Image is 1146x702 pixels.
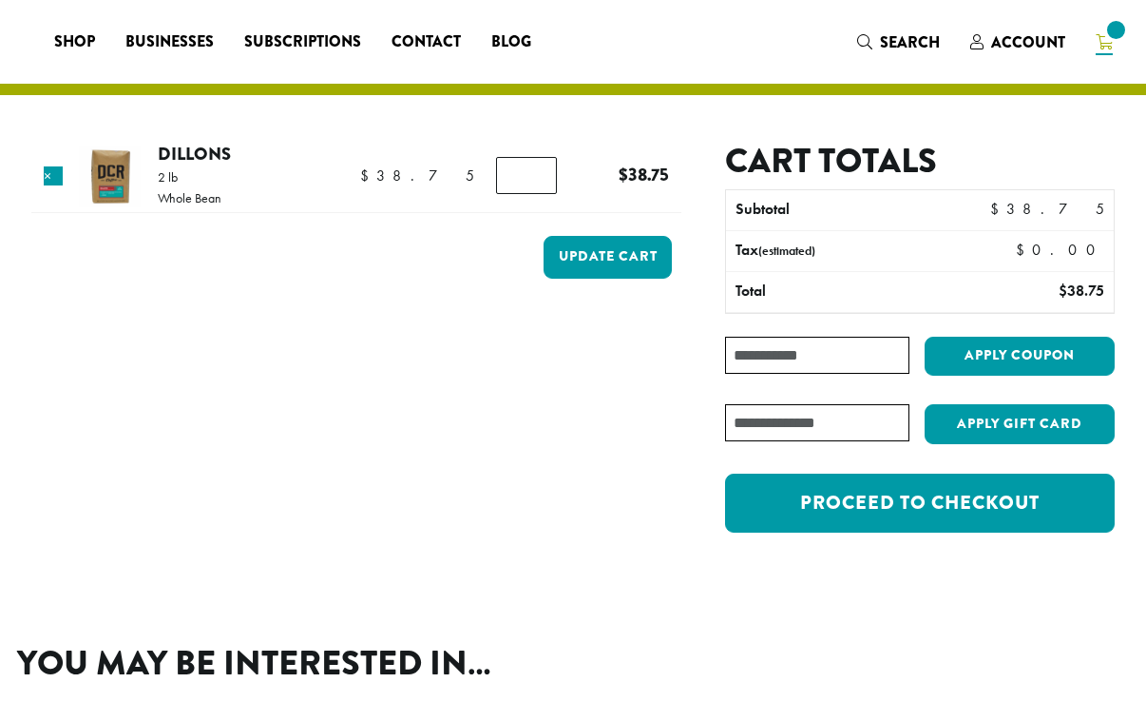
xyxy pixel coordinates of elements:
span: $ [619,162,628,187]
img: Dillons [79,146,141,207]
span: Account [991,31,1065,53]
h2: Cart totals [725,141,1115,182]
a: Dillons [158,141,231,166]
span: Businesses [125,30,214,54]
th: Subtotal [726,190,959,230]
a: Shop [39,27,110,57]
span: $ [360,166,376,185]
bdi: 38.75 [619,162,669,187]
th: Total [726,272,959,312]
a: Search [842,27,955,58]
button: Apply Gift Card [925,404,1115,444]
bdi: 38.75 [360,166,474,185]
button: Apply coupon [925,337,1115,376]
h2: You may be interested in… [17,643,1129,684]
span: $ [1059,281,1067,301]
a: Account [955,27,1080,58]
a: Subscriptions [229,27,376,57]
bdi: 38.75 [1059,281,1104,301]
a: Blog [476,27,546,57]
span: $ [990,199,1006,219]
span: Blog [491,30,531,54]
span: Search [880,31,940,53]
bdi: 0.00 [1016,240,1104,260]
p: Whole Bean [158,191,221,205]
p: 2 lb [158,170,221,184]
th: Tax [726,231,1001,271]
input: Product quantity [496,157,557,193]
a: Businesses [110,27,229,57]
span: $ [1016,240,1032,260]
small: (estimated) [758,243,815,259]
span: Shop [54,30,95,54]
button: Update cart [544,236,672,279]
a: Proceed to checkout [725,474,1115,533]
span: Subscriptions [244,30,361,54]
a: Contact [376,27,476,57]
a: Remove this item [44,166,63,185]
bdi: 38.75 [990,199,1104,219]
span: Contact [392,30,461,54]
